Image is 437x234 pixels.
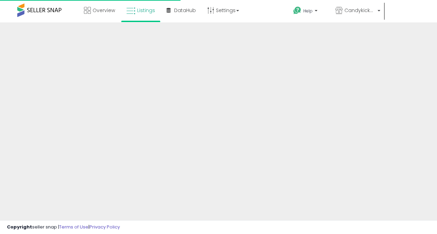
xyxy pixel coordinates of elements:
[303,8,313,14] span: Help
[174,7,196,14] span: DataHub
[288,1,329,22] a: Help
[89,224,120,230] a: Privacy Policy
[7,224,120,231] div: seller snap | |
[7,224,32,230] strong: Copyright
[293,6,302,15] i: Get Help
[137,7,155,14] span: Listings
[59,224,88,230] a: Terms of Use
[93,7,115,14] span: Overview
[344,7,376,14] span: Candykicksct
